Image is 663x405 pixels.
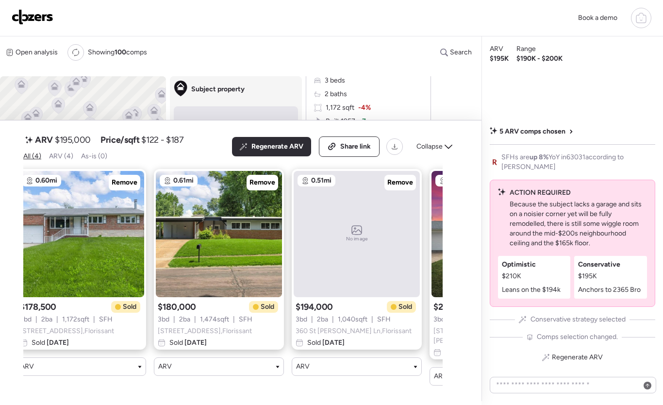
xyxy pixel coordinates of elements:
[502,285,561,295] p: Leans on the $194k
[296,326,412,336] span: 360 St [PERSON_NAME] Ln , Florissant
[325,89,347,99] span: 2 baths
[100,134,139,146] span: Price/sqft
[35,176,57,186] span: 0.60mi
[387,178,413,187] span: Remove
[49,152,73,160] span: ARV (4)
[249,178,275,187] span: Remove
[93,315,95,324] span: |
[502,271,521,281] span: $210K
[433,326,556,346] span: [STREET_ADDRESS][PERSON_NAME] , Florissant
[358,103,371,113] span: -4%
[321,338,345,347] span: [DATE]
[501,152,655,172] span: SFHs are YoY in 63031 according to [PERSON_NAME]
[115,48,126,56] span: 100
[530,315,626,324] span: Conservative strategy selected
[516,44,536,54] span: Range
[32,338,69,348] span: Sold
[433,315,445,324] span: 3 bd
[158,315,169,324] span: 3 bd
[338,315,367,324] span: 1,040 sqft
[62,315,89,324] span: 1,172 sqft
[296,362,310,371] span: ARV
[371,315,373,324] span: |
[233,315,235,324] span: |
[490,44,503,54] span: ARV
[510,188,571,198] span: ACTION REQUIRED
[340,142,371,152] span: Share link
[20,315,32,324] span: 3 bd
[307,338,345,348] span: Sold
[578,14,617,22] span: Book a demo
[346,235,367,243] span: No image
[158,362,172,371] span: ARV
[499,127,565,136] span: 5 ARV comps chosen
[434,371,448,381] span: ARV
[502,260,536,270] span: Optimistic
[450,48,472,57] span: Search
[398,302,412,312] span: Sold
[251,142,303,152] span: Regenerate ARV
[99,315,113,324] span: SFH
[16,48,58,57] span: Open analysis
[112,178,137,187] span: Remove
[261,302,274,312] span: Sold
[326,117,355,126] span: Built 1957
[332,315,334,324] span: |
[296,315,307,324] span: 3 bd
[578,285,641,295] p: Anchors to 2365 Bro
[325,76,345,85] span: 3 beds
[510,200,647,248] p: Because the subject lacks a garage and sits on a noisier corner yet will be fully remodelled, the...
[35,315,37,324] span: |
[179,315,190,324] span: 2 ba
[200,315,229,324] span: 1,474 sqft
[123,302,136,312] span: Sold
[326,103,354,113] span: 1,172 sqft
[20,301,56,313] span: $178,500
[377,315,391,324] span: SFH
[311,315,313,324] span: |
[317,315,328,324] span: 2 ba
[81,152,107,160] span: As-is (0)
[173,315,175,324] span: |
[158,301,196,313] span: $180,000
[359,117,374,126] span: -7 yr
[183,338,207,347] span: [DATE]
[45,338,69,347] span: [DATE]
[433,301,470,313] span: $214,900
[516,54,563,64] span: $190K - $200K
[537,332,618,342] span: Comps selection changed.
[88,48,147,57] span: Showing comps
[578,271,597,281] span: $195K
[20,326,114,336] span: [STREET_ADDRESS] , Florissant
[191,84,245,94] span: Subject property
[23,152,41,160] span: All (4)
[490,54,509,64] span: $195K
[20,362,34,371] span: ARV
[311,176,331,186] span: 0.51mi
[158,326,252,336] span: [STREET_ADDRESS] , Florissant
[56,315,58,324] span: |
[416,142,443,152] span: Collapse
[41,315,52,324] span: 2 ba
[296,301,333,313] span: $194,000
[169,338,207,348] span: Sold
[194,315,196,324] span: |
[141,134,183,146] span: $122 - $187
[530,153,548,161] span: up 8%
[55,134,91,146] span: $195,000
[35,134,53,146] span: ARV
[173,176,194,186] span: 0.61mi
[552,353,603,362] span: Regenerate ARV
[12,9,53,25] img: Logo
[239,315,252,324] span: SFH
[578,260,620,270] span: Conservative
